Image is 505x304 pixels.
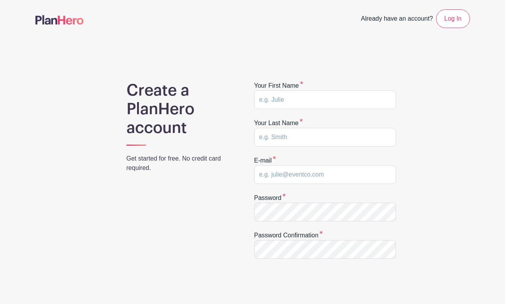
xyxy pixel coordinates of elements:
img: logo-507f7623f17ff9eddc593b1ce0a138ce2505c220e1c5a4e2b4648c50719b7d32.svg [35,15,84,25]
input: e.g. Julie [254,90,396,109]
label: Password [254,193,286,203]
h1: Create a PlanHero account [127,81,234,137]
label: Your first name [254,81,303,90]
iframe: reCAPTCHA [254,268,373,299]
span: Already have an account? [361,11,433,28]
label: Your last name [254,118,303,128]
input: e.g. julie@eventco.com [254,165,396,184]
label: Password confirmation [254,231,323,240]
label: E-mail [254,156,276,165]
p: Get started for free. No credit card required. [127,154,234,173]
input: e.g. Smith [254,128,396,147]
a: Log In [436,9,470,28]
